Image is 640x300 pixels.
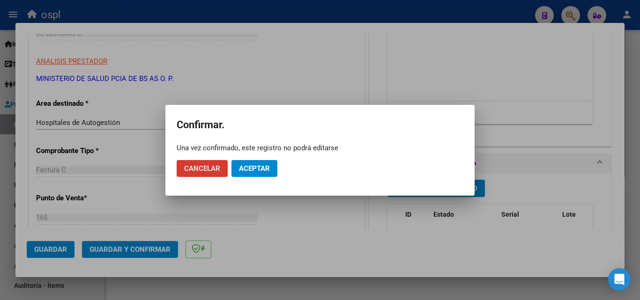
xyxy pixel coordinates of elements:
[239,164,270,173] span: Aceptar
[231,160,277,177] button: Aceptar
[608,268,631,291] div: Open Intercom Messenger
[177,143,463,153] div: Una vez confirmado, este registro no podrá editarse
[177,160,228,177] button: Cancelar
[177,116,463,134] h2: Confirmar.
[184,164,220,173] span: Cancelar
